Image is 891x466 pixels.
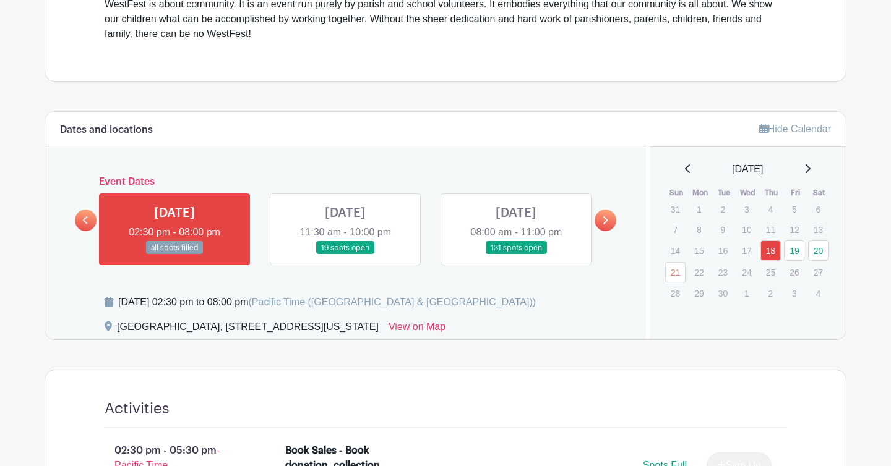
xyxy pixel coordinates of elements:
[713,220,733,239] p: 9
[712,187,736,199] th: Tue
[760,284,781,303] p: 2
[689,263,709,282] p: 22
[117,320,379,339] div: [GEOGRAPHIC_DATA], [STREET_ADDRESS][US_STATE]
[713,284,733,303] p: 30
[389,320,445,339] a: View on Map
[760,263,781,282] p: 25
[784,240,804,261] a: 19
[689,284,709,303] p: 29
[736,200,757,219] p: 3
[784,200,804,219] p: 5
[665,187,689,199] th: Sun
[807,187,832,199] th: Sat
[665,241,686,260] p: 14
[105,400,170,418] h4: Activities
[689,200,709,219] p: 1
[783,187,807,199] th: Fri
[808,284,829,303] p: 4
[736,284,757,303] p: 1
[713,241,733,260] p: 16
[665,284,686,303] p: 28
[736,263,757,282] p: 24
[736,220,757,239] p: 10
[808,240,829,261] a: 20
[713,200,733,219] p: 2
[665,200,686,219] p: 31
[732,162,763,177] span: [DATE]
[118,295,536,310] div: [DATE] 02:30 pm to 08:00 pm
[759,124,831,134] a: Hide Calendar
[248,297,536,307] span: (Pacific Time ([GEOGRAPHIC_DATA] & [GEOGRAPHIC_DATA]))
[784,284,804,303] p: 3
[665,220,686,239] p: 7
[784,263,804,282] p: 26
[808,200,829,219] p: 6
[760,187,784,199] th: Thu
[736,241,757,260] p: 17
[784,220,804,239] p: 12
[736,187,760,199] th: Wed
[760,200,781,219] p: 4
[760,220,781,239] p: 11
[688,187,712,199] th: Mon
[760,240,781,261] a: 18
[689,241,709,260] p: 15
[665,262,686,282] a: 21
[60,124,153,136] h6: Dates and locations
[689,220,709,239] p: 8
[808,263,829,282] p: 27
[808,220,829,239] p: 13
[97,176,595,188] h6: Event Dates
[713,263,733,282] p: 23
